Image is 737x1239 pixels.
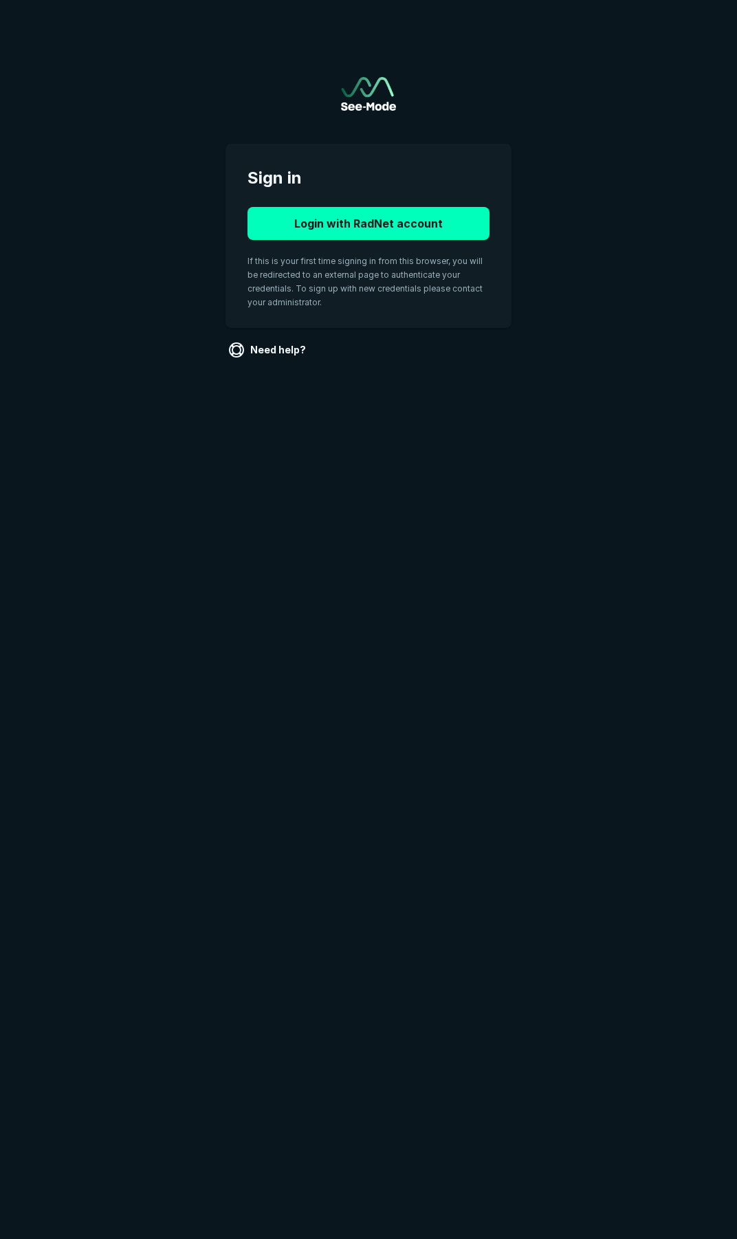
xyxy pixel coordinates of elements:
[225,339,311,361] a: Need help?
[247,166,489,190] span: Sign in
[341,77,396,111] img: See-Mode Logo
[247,207,489,240] button: Login with RadNet account
[247,256,483,307] span: If this is your first time signing in from this browser, you will be redirected to an external pa...
[341,77,396,111] a: Go to sign in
